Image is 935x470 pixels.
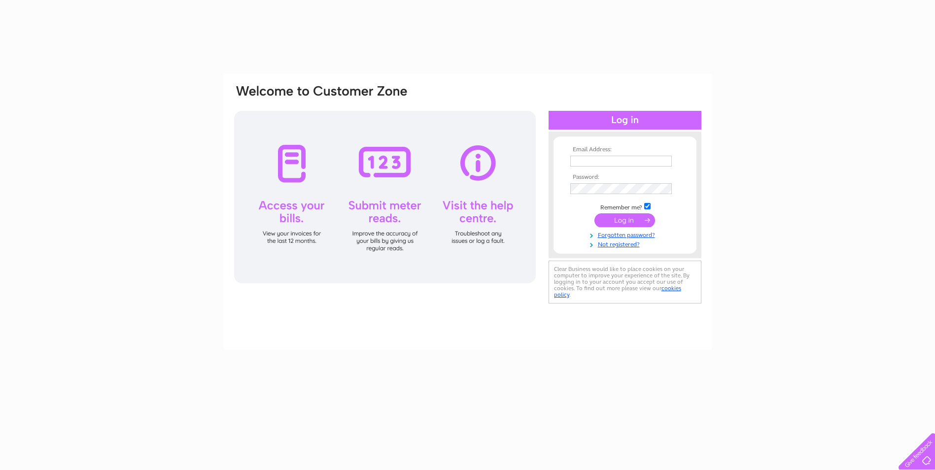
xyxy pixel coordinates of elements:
[568,174,682,181] th: Password:
[568,146,682,153] th: Email Address:
[549,261,701,303] div: Clear Business would like to place cookies on your computer to improve your experience of the sit...
[568,201,682,211] td: Remember me?
[570,230,682,239] a: Forgotten password?
[554,285,681,298] a: cookies policy
[594,213,655,227] input: Submit
[570,239,682,248] a: Not registered?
